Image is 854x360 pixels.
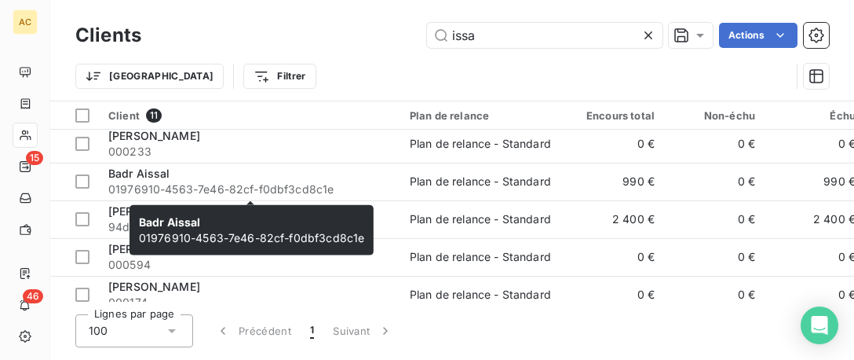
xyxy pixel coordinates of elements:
button: Précédent [206,314,301,347]
input: Rechercher [427,23,662,48]
div: Plan de relance - Standard [410,249,551,265]
span: 01976910-4563-7e46-82cf-f0dbf3cd8c1e [108,182,391,197]
div: Plan de relance [410,109,554,122]
span: [PERSON_NAME] [108,129,200,142]
div: Plan de relance - Standard [410,287,551,303]
button: Suivant [323,314,403,347]
div: Non-échu [673,109,755,122]
span: 1 [310,323,314,339]
button: [GEOGRAPHIC_DATA] [75,64,224,89]
span: [PERSON_NAME] [108,280,200,293]
h3: Clients [75,21,141,50]
span: 94d5d499-c3e5-4dc2-a3bd-cced3bde3b3b [108,219,391,235]
span: 000174 [108,295,391,310]
td: 0 € [664,238,765,276]
span: Client [108,109,140,122]
td: 990 € [564,163,664,200]
span: 100 [89,323,108,339]
span: Badr Aissal [139,215,201,229]
span: 15 [26,151,43,165]
div: Open Intercom Messenger [801,307,838,344]
td: 0 € [564,276,664,314]
div: AC [13,9,38,35]
span: 000233 [108,144,391,160]
span: [PERSON_NAME] [108,242,200,255]
div: Encours total [573,109,655,122]
td: 0 € [664,125,765,163]
div: Plan de relance - Standard [410,136,551,152]
td: 0 € [664,276,765,314]
div: Plan de relance - Standard [410,174,551,189]
span: 000594 [108,257,391,273]
span: 46 [23,289,43,303]
div: Plan de relance - Standard [410,211,551,227]
button: Filtrer [243,64,316,89]
td: 0 € [664,163,765,200]
span: 11 [146,108,162,123]
button: Actions [719,23,797,48]
td: 0 € [564,125,664,163]
td: 0 € [664,200,765,238]
span: [PERSON_NAME] [108,204,200,218]
button: 1 [301,314,323,347]
td: 0 € [564,238,664,276]
span: Badr Aissal [108,167,170,180]
span: 01976910-4563-7e46-82cf-f0dbf3cd8c1e [139,215,364,244]
td: 2 400 € [564,200,664,238]
a: 15 [13,154,37,179]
